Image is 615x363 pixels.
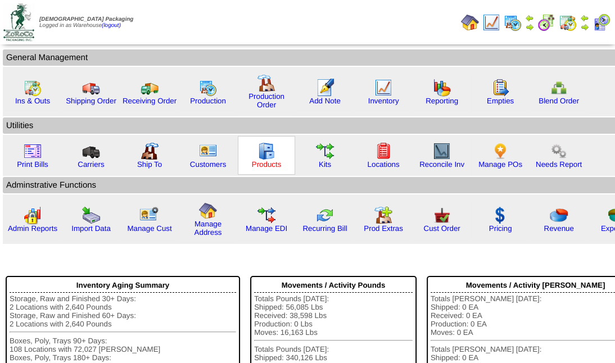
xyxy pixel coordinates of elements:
[550,206,568,224] img: pie_chart.png
[319,160,331,169] a: Kits
[550,79,568,97] img: network.png
[137,160,162,169] a: Ship To
[491,79,509,97] img: workorder.gif
[525,22,534,31] img: arrowright.gif
[82,206,100,224] img: import.gif
[423,224,460,233] a: Cust Order
[102,22,121,29] a: (logout)
[537,13,555,31] img: calendarblend.gif
[190,160,226,169] a: Customers
[71,224,111,233] a: Import Data
[3,3,34,41] img: zoroco-logo-small.webp
[199,79,217,97] img: calendarprod.gif
[489,224,512,233] a: Pricing
[374,79,392,97] img: line_graph.gif
[309,97,341,105] a: Add Note
[257,206,275,224] img: edi.gif
[17,160,48,169] a: Print Bills
[82,142,100,160] img: truck3.gif
[66,97,116,105] a: Shipping Order
[39,16,133,22] span: [DEMOGRAPHIC_DATA] Packaging
[302,224,347,233] a: Recurring Bill
[82,79,100,97] img: truck.gif
[544,224,573,233] a: Revenue
[433,206,451,224] img: cust_order.png
[367,160,399,169] a: Locations
[491,142,509,160] img: po.png
[123,97,177,105] a: Receiving Order
[593,13,611,31] img: calendarcustomer.gif
[254,278,413,293] div: Movements / Activity Pounds
[461,13,479,31] img: home.gif
[127,224,171,233] a: Manage Cust
[199,142,217,160] img: customers.gif
[580,13,589,22] img: arrowleft.gif
[316,206,334,224] img: reconcile.gif
[482,13,500,31] img: line_graph.gif
[491,206,509,224] img: dollar.gif
[139,206,160,224] img: managecust.png
[426,97,458,105] a: Reporting
[199,202,217,220] img: home.gif
[368,97,399,105] a: Inventory
[580,22,589,31] img: arrowright.gif
[195,220,222,237] a: Manage Address
[316,142,334,160] img: workflow.gif
[374,206,392,224] img: prodextras.gif
[487,97,514,105] a: Empties
[10,278,236,293] div: Inventory Aging Summary
[559,13,577,31] img: calendarinout.gif
[478,160,522,169] a: Manage POs
[504,13,522,31] img: calendarprod.gif
[252,160,282,169] a: Products
[525,13,534,22] img: arrowleft.gif
[316,79,334,97] img: orders.gif
[24,142,42,160] img: invoice2.gif
[539,97,579,105] a: Blend Order
[433,142,451,160] img: line_graph2.gif
[248,92,284,109] a: Production Order
[24,79,42,97] img: calendarinout.gif
[141,79,159,97] img: truck2.gif
[536,160,582,169] a: Needs Report
[257,74,275,92] img: factory.gif
[433,79,451,97] img: graph.gif
[419,160,464,169] a: Reconcile Inv
[8,224,57,233] a: Admin Reports
[24,206,42,224] img: graph2.png
[364,224,403,233] a: Prod Extras
[39,16,133,29] span: Logged in as Warehouse
[141,142,159,160] img: factory2.gif
[550,142,568,160] img: workflow.png
[78,160,104,169] a: Carriers
[15,97,50,105] a: Ins & Outs
[190,97,226,105] a: Production
[246,224,287,233] a: Manage EDI
[257,142,275,160] img: cabinet.gif
[374,142,392,160] img: locations.gif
